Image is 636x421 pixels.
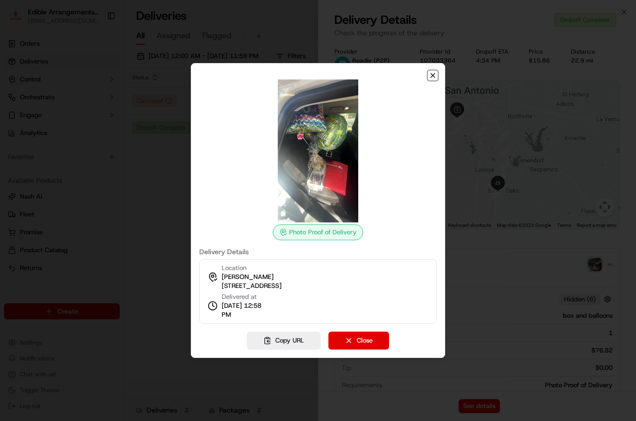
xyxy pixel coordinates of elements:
button: Close [328,332,389,350]
input: Got a question? Start typing here... [26,64,179,74]
span: [STREET_ADDRESS] [222,281,282,290]
label: Delivery Details [199,248,437,255]
div: 💻 [84,145,92,153]
div: 📗 [10,145,18,153]
span: Knowledge Base [20,144,76,154]
img: 1736555255976-a54dd68f-1ca7-489b-9aae-adbdc363a1c4 [10,95,28,113]
img: Nash [10,10,30,30]
div: We're available if you need us! [34,105,126,113]
span: [PERSON_NAME] [222,273,274,281]
a: 📗Knowledge Base [6,140,80,158]
span: Location [222,264,246,273]
span: API Documentation [94,144,159,154]
div: Start new chat [34,95,163,105]
span: Pylon [99,168,120,176]
a: Powered byPylon [70,168,120,176]
p: Welcome 👋 [10,40,181,56]
span: Delivered at [222,292,267,301]
span: [DATE] 12:58 PM [222,301,267,319]
img: photo_proof_of_delivery image [246,79,390,222]
button: Start new chat [169,98,181,110]
a: 💻API Documentation [80,140,163,158]
button: Copy URL [247,332,320,350]
div: Photo Proof of Delivery [273,224,363,240]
